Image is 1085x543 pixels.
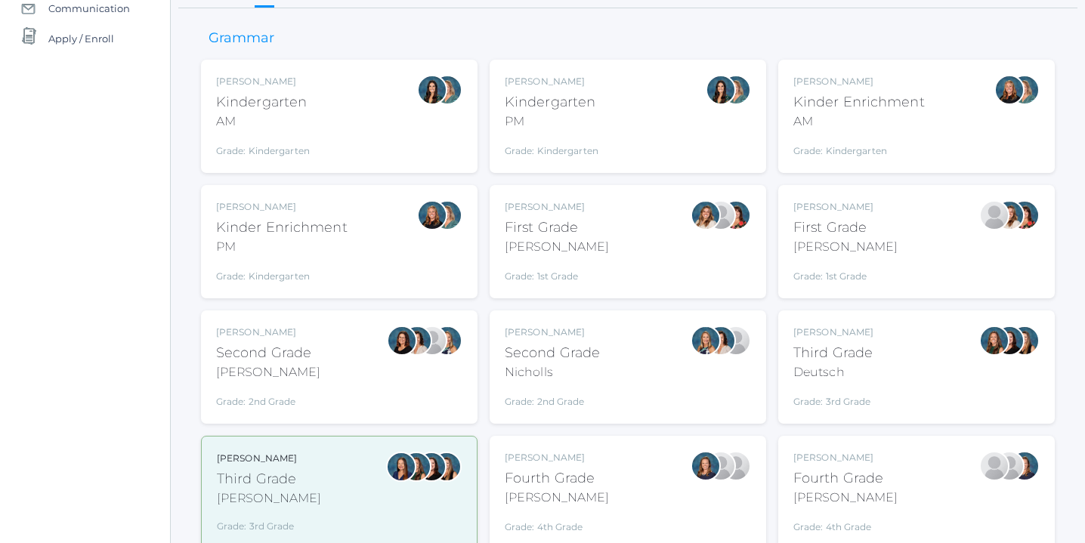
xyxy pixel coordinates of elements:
div: Juliana Fowler [431,452,462,482]
div: Maureen Doyle [721,75,751,105]
div: Cari Burke [706,325,736,356]
div: Cari Burke [402,325,432,356]
div: Liv Barber [691,200,721,230]
div: AM [793,113,925,131]
div: Third Grade [793,343,873,363]
div: [PERSON_NAME] [217,489,321,508]
div: AM [216,113,310,131]
div: Grade: Kindergarten [216,262,348,283]
div: Third Grade [217,469,321,489]
div: Second Grade [505,343,600,363]
div: [PERSON_NAME] [216,200,348,214]
div: Emily Balli [387,325,417,356]
div: [PERSON_NAME] [793,200,898,214]
div: Andrea Deutsch [979,325,1009,356]
div: [PERSON_NAME] [793,451,898,464]
div: Nicholls [505,363,600,381]
div: Maureen Doyle [432,75,462,105]
div: Heather Porter [721,451,751,481]
h3: Grammar [201,31,282,46]
div: Sarah Armstrong [417,325,447,356]
div: Grade: 4th Grade [793,513,898,534]
div: Kinder Enrichment [793,92,925,113]
div: Grade: 1st Grade [793,262,898,283]
div: Grade: Kindergarten [216,137,310,158]
div: Lydia Chaffin [706,451,736,481]
div: [PERSON_NAME] [216,325,320,339]
div: PM [505,113,598,131]
div: Lori Webster [386,452,416,482]
div: [PERSON_NAME] [505,238,609,256]
div: [PERSON_NAME] [505,200,609,214]
div: Jaimie Watson [979,200,1009,230]
div: [PERSON_NAME] [793,325,873,339]
div: Deutsch [793,363,873,381]
div: Heather Wallock [721,200,751,230]
div: Kindergarten [216,92,310,113]
div: Jordyn Dewey [417,75,447,105]
div: Juliana Fowler [1009,325,1040,356]
div: Maureen Doyle [432,200,462,230]
div: Courtney Nicholls [432,325,462,356]
div: Grade: Kindergarten [505,137,598,158]
div: Kindergarten [505,92,598,113]
div: Jaimie Watson [706,200,736,230]
div: Fourth Grade [505,468,609,489]
div: Grade: 3rd Grade [217,514,321,533]
div: Grade: 1st Grade [505,262,609,283]
span: Apply / Enroll [48,23,114,54]
div: [PERSON_NAME] [793,489,898,507]
div: First Grade [505,218,609,238]
div: PM [216,238,348,256]
div: Katie Watters [994,325,1025,356]
div: [PERSON_NAME] [505,75,598,88]
div: Grade: 3rd Grade [793,387,873,409]
div: Grade: 4th Grade [505,513,609,534]
div: Kinder Enrichment [216,218,348,238]
div: Grade: 2nd Grade [505,387,600,409]
div: [PERSON_NAME] [216,75,310,88]
div: Andrea Deutsch [401,452,431,482]
div: Ellie Bradley [1009,451,1040,481]
div: Liv Barber [994,200,1025,230]
div: Katie Watters [416,452,447,482]
div: Heather Porter [994,451,1025,481]
div: Jordyn Dewey [706,75,736,105]
div: Courtney Nicholls [691,325,721,356]
div: [PERSON_NAME] [505,325,600,339]
div: Nicole Dean [994,75,1025,105]
div: Second Grade [216,343,320,363]
div: Heather Wallock [1009,200,1040,230]
div: [PERSON_NAME] [793,238,898,256]
div: Grade: Kindergarten [793,137,925,158]
div: Grade: 2nd Grade [216,387,320,409]
div: Ellie Bradley [691,451,721,481]
div: Nicole Dean [417,200,447,230]
div: [PERSON_NAME] [216,363,320,381]
div: Maureen Doyle [1009,75,1040,105]
div: [PERSON_NAME] [505,451,609,464]
div: [PERSON_NAME] [505,489,609,507]
div: Fourth Grade [793,468,898,489]
div: First Grade [793,218,898,238]
div: [PERSON_NAME] [793,75,925,88]
div: Sarah Armstrong [721,325,751,356]
div: [PERSON_NAME] [217,452,321,465]
div: Lydia Chaffin [979,451,1009,481]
